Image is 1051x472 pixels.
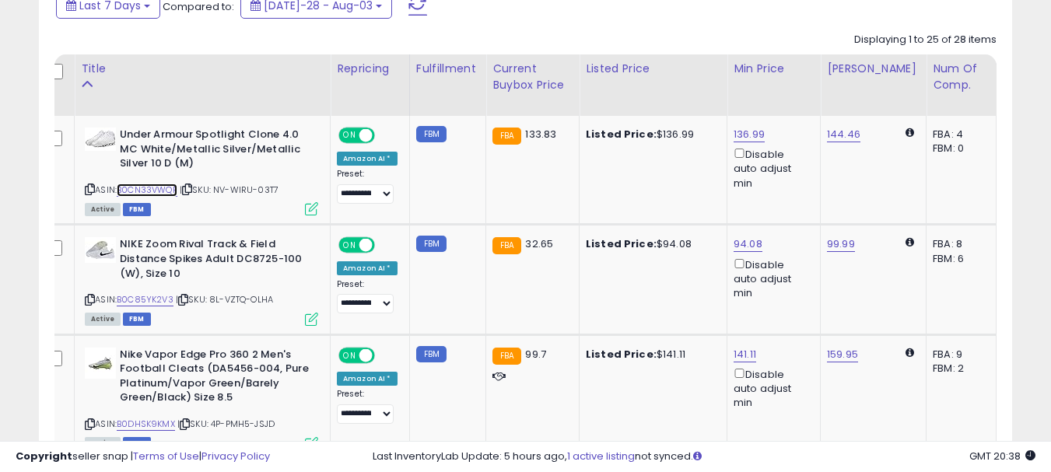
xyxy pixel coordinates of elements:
div: ASIN: [85,237,318,323]
div: Preset: [337,389,398,424]
b: Listed Price: [586,127,657,142]
a: 141.11 [734,347,756,362]
div: FBA: 8 [933,237,984,251]
b: Listed Price: [586,347,657,362]
div: Amazon AI * [337,372,398,386]
div: $141.11 [586,348,715,362]
a: Terms of Use [133,449,199,463]
span: 2025-08-11 20:38 GMT [969,449,1035,463]
div: Amazon AI * [337,261,398,275]
div: ASIN: [85,128,318,214]
div: Displaying 1 to 25 of 28 items [854,33,997,47]
div: Disable auto adjust min [734,256,808,301]
span: ON [340,239,359,252]
small: FBA [492,128,521,145]
div: FBM: 0 [933,142,984,156]
div: Current Buybox Price [492,61,573,93]
span: ON [340,348,359,362]
div: FBA: 9 [933,348,984,362]
small: FBA [492,348,521,365]
strong: Copyright [16,449,72,463]
img: 31rPCPJLt9L._SL40_.jpg [85,348,116,379]
a: 159.95 [827,347,858,362]
div: Title [81,61,324,77]
div: FBA: 4 [933,128,984,142]
span: | SKU: 4P-PMH5-JSJD [177,418,275,430]
div: Disable auto adjust min [734,145,808,191]
a: B0CN33VWQP [117,184,177,197]
div: FBM: 2 [933,362,984,376]
div: Min Price [734,61,814,77]
div: Listed Price [586,61,720,77]
span: FBM [123,203,151,216]
div: Preset: [337,279,398,314]
div: Last InventoryLab Update: 5 hours ago, not synced. [373,449,1035,464]
span: All listings currently available for purchase on Amazon [85,203,121,216]
div: seller snap | | [16,449,270,464]
a: B0C85YK2V3 [117,293,173,306]
div: Disable auto adjust min [734,365,808,411]
span: ON [340,129,359,142]
span: OFF [373,348,398,362]
span: OFF [373,129,398,142]
div: [PERSON_NAME] [827,61,920,77]
div: FBM: 6 [933,252,984,266]
b: Under Armour Spotlight Clone 4.0 MC White/Metallic Silver/Metallic Silver 10 D (M) [120,128,309,175]
span: | SKU: 8L-VZTQ-OLHA [176,293,273,306]
small: FBA [492,237,521,254]
span: All listings currently available for purchase on Amazon [85,313,121,326]
small: FBM [416,346,447,362]
b: Nike Vapor Edge Pro 360 2 Men's Football Cleats (DA5456-004, Pure Platinum/Vapor Green/Barely Gre... [120,348,309,409]
b: NIKE Zoom Rival Track & Field Distance Spikes Adult DC8725-100 (W), Size 10 [120,237,309,285]
img: 31V+7u76HsL._SL40_.jpg [85,237,116,263]
div: Amazon AI * [337,152,398,166]
div: Preset: [337,169,398,204]
a: 1 active listing [567,449,635,463]
img: 31hlRYEARSL._SL40_.jpg [85,128,116,151]
b: Listed Price: [586,236,657,251]
small: FBM [416,236,447,252]
a: B0DHSK9KMX [117,418,175,431]
div: Repricing [337,61,403,77]
a: 136.99 [734,127,765,142]
div: $136.99 [586,128,715,142]
span: FBM [123,313,151,326]
div: Num of Comp. [933,61,990,93]
span: 133.83 [525,127,556,142]
a: Privacy Policy [201,449,270,463]
a: 144.46 [827,127,860,142]
a: 94.08 [734,236,762,252]
div: $94.08 [586,237,715,251]
small: FBM [416,126,447,142]
span: OFF [373,239,398,252]
span: | SKU: NV-WIRU-03T7 [180,184,279,196]
span: 99.7 [525,347,546,362]
div: Fulfillment [416,61,479,77]
span: 32.65 [525,236,553,251]
a: 99.99 [827,236,855,252]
